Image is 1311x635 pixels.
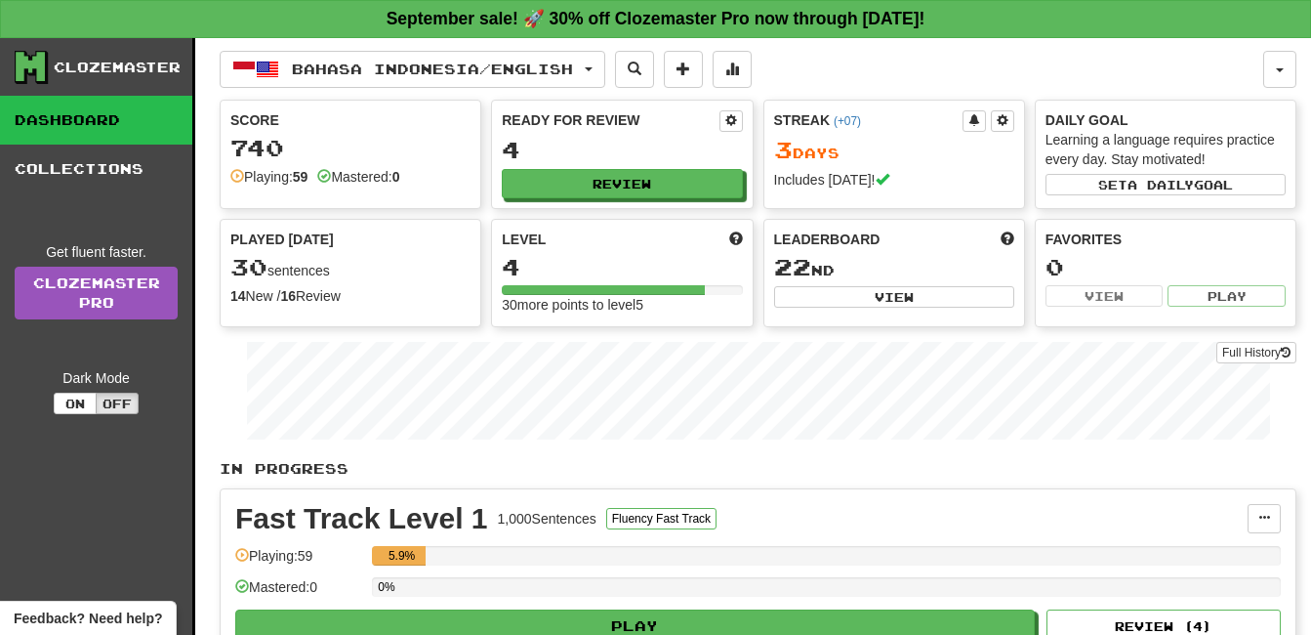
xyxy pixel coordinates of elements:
[502,230,546,249] span: Level
[615,51,654,88] button: Search sentences
[774,110,963,130] div: Streak
[1045,174,1286,195] button: Seta dailygoal
[378,546,426,566] div: 5.9%
[606,508,717,529] button: Fluency Fast Track
[1045,230,1286,249] div: Favorites
[15,368,178,388] div: Dark Mode
[774,170,1014,190] div: Includes [DATE]!
[774,230,881,249] span: Leaderboard
[1045,130,1286,169] div: Learning a language requires practice every day. Stay motivated!
[230,286,471,306] div: New / Review
[387,9,925,28] strong: September sale! 🚀 30% off Clozemaster Pro now through [DATE]!
[713,51,752,88] button: More stats
[502,138,742,162] div: 4
[774,255,1014,280] div: nd
[220,459,1296,479] p: In Progress
[230,253,267,280] span: 30
[96,393,139,414] button: Off
[1001,230,1014,249] span: This week in points, UTC
[280,288,296,304] strong: 16
[293,169,308,185] strong: 59
[774,138,1014,163] div: Day s
[1216,342,1296,363] button: Full History
[1127,178,1194,191] span: a daily
[235,577,362,610] div: Mastered: 0
[774,253,811,280] span: 22
[317,167,399,187] div: Mastered:
[54,393,97,414] button: On
[54,58,181,77] div: Clozemaster
[502,295,742,315] div: 30 more points to level 5
[502,255,742,279] div: 4
[1045,110,1286,130] div: Daily Goal
[15,267,178,319] a: ClozemasterPro
[235,546,362,578] div: Playing: 59
[774,286,1014,308] button: View
[292,61,573,77] span: Bahasa Indonesia / English
[498,509,596,529] div: 1,000 Sentences
[502,110,718,130] div: Ready for Review
[230,167,307,187] div: Playing:
[230,288,246,304] strong: 14
[15,242,178,262] div: Get fluent faster.
[774,136,793,163] span: 3
[230,110,471,130] div: Score
[392,169,400,185] strong: 0
[1045,285,1164,307] button: View
[502,169,742,198] button: Review
[664,51,703,88] button: Add sentence to collection
[14,609,162,628] span: Open feedback widget
[230,255,471,280] div: sentences
[220,51,605,88] button: Bahasa Indonesia/English
[834,114,861,128] a: (+07)
[235,504,488,533] div: Fast Track Level 1
[729,230,743,249] span: Score more points to level up
[1045,255,1286,279] div: 0
[230,136,471,160] div: 740
[230,230,334,249] span: Played [DATE]
[1168,285,1286,307] button: Play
